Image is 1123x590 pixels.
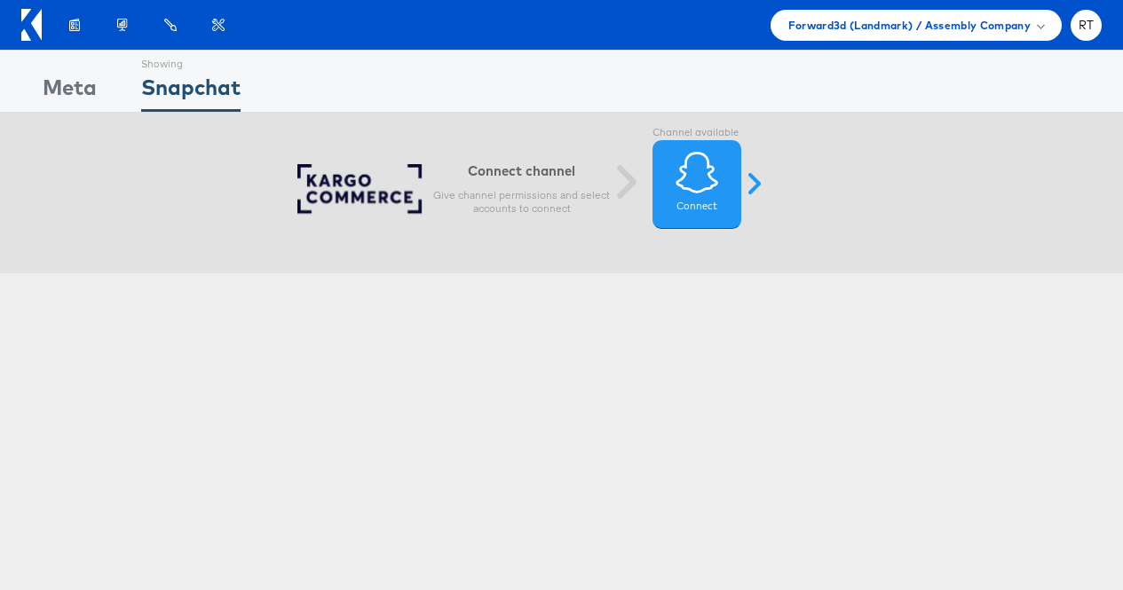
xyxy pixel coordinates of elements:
[433,188,611,216] p: Give channel permissions and select accounts to connect
[433,162,611,179] h6: Connect channel
[43,72,97,112] div: Meta
[676,200,717,214] label: Connect
[652,140,741,229] a: Connect
[141,51,241,72] div: Showing
[788,16,1031,35] span: Forward3d (Landmark) / Assembly Company
[652,126,741,140] label: Channel available
[1079,20,1095,31] span: RT
[141,72,241,112] div: Snapchat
